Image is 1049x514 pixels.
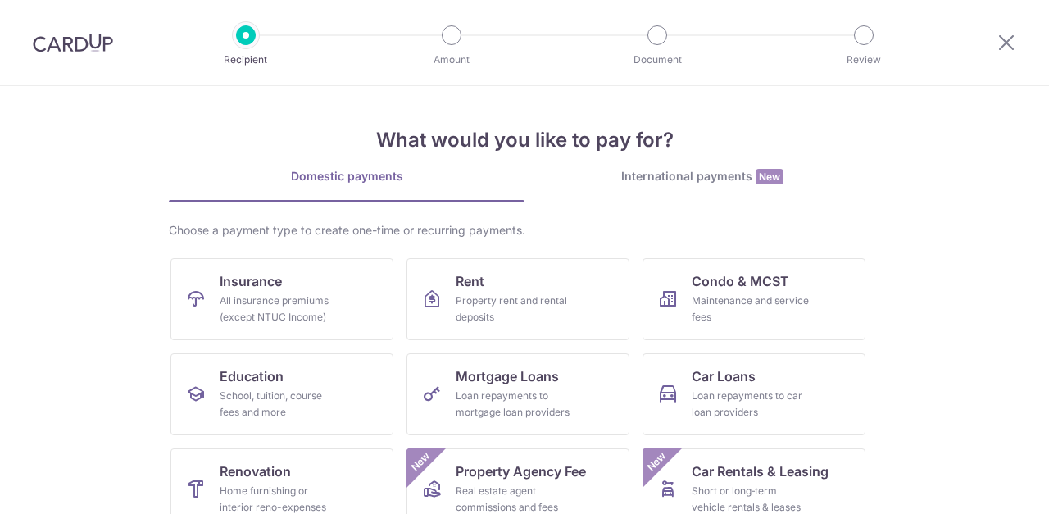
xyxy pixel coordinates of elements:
[220,462,291,481] span: Renovation
[406,353,629,435] a: Mortgage LoansLoan repayments to mortgage loan providers
[220,293,338,325] div: All insurance premiums (except NTUC Income)
[220,271,282,291] span: Insurance
[169,222,880,239] div: Choose a payment type to create one-time or recurring payments.
[643,258,865,340] a: Condo & MCSTMaintenance and service fees
[456,271,484,291] span: Rent
[185,52,307,68] p: Recipient
[692,462,829,481] span: Car Rentals & Leasing
[692,366,756,386] span: Car Loans
[456,293,574,325] div: Property rent and rental deposits
[220,388,338,421] div: School, tuition, course fees and more
[597,52,718,68] p: Document
[756,169,783,184] span: New
[169,168,524,184] div: Domestic payments
[456,366,559,386] span: Mortgage Loans
[170,258,393,340] a: InsuranceAll insurance premiums (except NTUC Income)
[220,366,284,386] span: Education
[33,33,113,52] img: CardUp
[643,448,670,475] span: New
[692,271,789,291] span: Condo & MCST
[406,258,629,340] a: RentProperty rent and rental deposits
[391,52,512,68] p: Amount
[643,353,865,435] a: Car LoansLoan repayments to car loan providers
[692,293,810,325] div: Maintenance and service fees
[407,448,434,475] span: New
[692,388,810,421] div: Loan repayments to car loan providers
[170,353,393,435] a: EducationSchool, tuition, course fees and more
[169,125,880,155] h4: What would you like to pay for?
[524,168,880,185] div: International payments
[456,388,574,421] div: Loan repayments to mortgage loan providers
[803,52,924,68] p: Review
[456,462,586,481] span: Property Agency Fee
